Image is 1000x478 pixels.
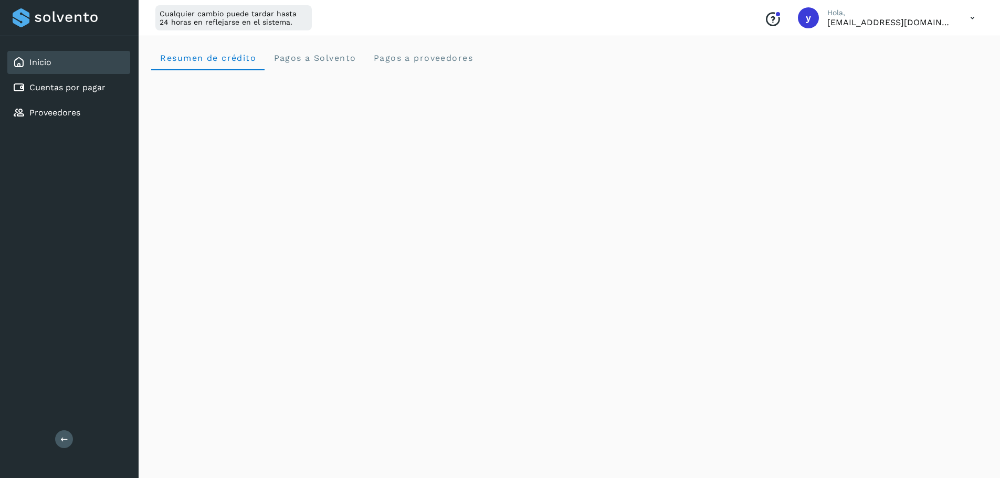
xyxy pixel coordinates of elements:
[827,17,953,27] p: ycordova@rad-logistics.com
[160,53,256,63] span: Resumen de crédito
[155,5,312,30] div: Cualquier cambio puede tardar hasta 24 horas en reflejarse en el sistema.
[29,108,80,118] a: Proveedores
[29,57,51,67] a: Inicio
[7,76,130,99] div: Cuentas por pagar
[7,51,130,74] div: Inicio
[827,8,953,17] p: Hola,
[29,82,106,92] a: Cuentas por pagar
[373,53,473,63] span: Pagos a proveedores
[7,101,130,124] div: Proveedores
[273,53,356,63] span: Pagos a Solvento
